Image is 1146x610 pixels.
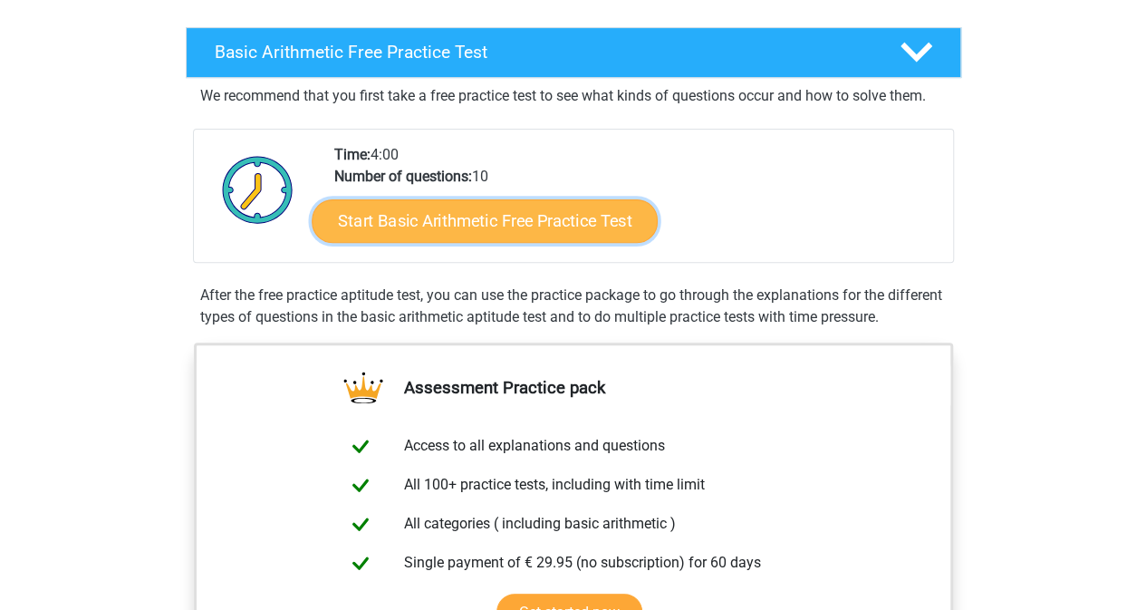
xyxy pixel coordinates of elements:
img: Clock [212,144,303,235]
div: 4:00 10 [321,144,952,262]
a: Basic Arithmetic Free Practice Test [178,27,968,78]
b: Time: [334,146,371,163]
div: After the free practice aptitude test, you can use the practice package to go through the explana... [193,285,954,328]
b: Number of questions: [334,168,472,185]
a: Start Basic Arithmetic Free Practice Test [312,198,658,242]
p: We recommend that you first take a free practice test to see what kinds of questions occur and ho... [200,85,947,107]
h4: Basic Arithmetic Free Practice Test [215,42,871,63]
